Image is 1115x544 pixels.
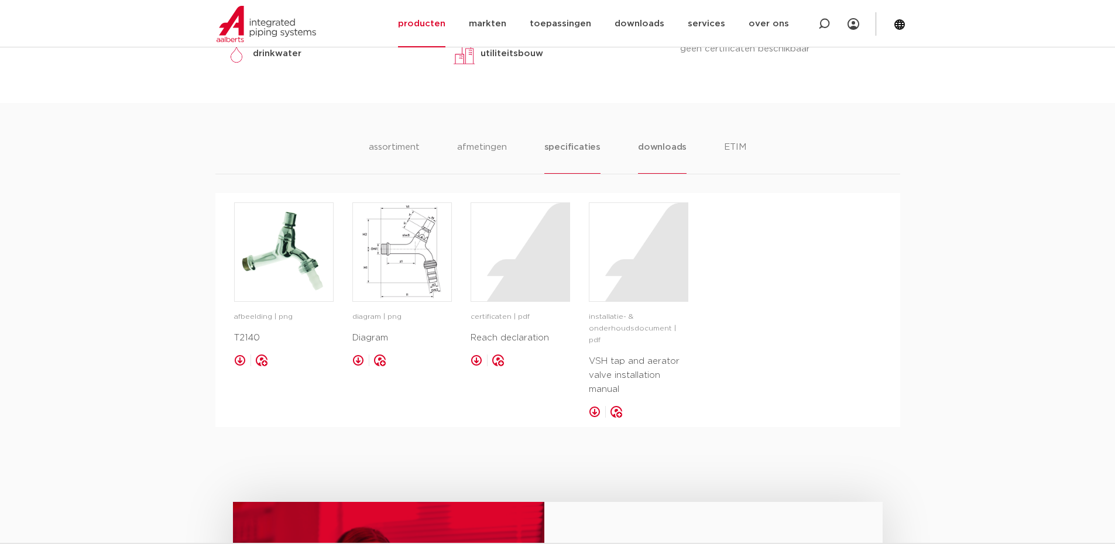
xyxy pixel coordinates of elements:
[544,140,601,174] li: specificaties
[352,331,452,345] p: Diagram
[724,140,746,174] li: ETIM
[452,42,476,66] img: utiliteitsbouw
[589,354,688,397] p: VSH tap and aerator valve installation manual
[352,202,452,302] a: image for Diagram
[353,203,451,301] img: image for Diagram
[471,331,570,345] p: Reach declaration
[235,203,333,301] img: image for T2140
[680,42,890,56] p: geen certificaten beschikbaar
[471,311,570,323] p: certificaten | pdf
[234,311,334,323] p: afbeelding | png
[457,140,507,174] li: afmetingen
[225,42,248,66] img: drinkwater
[253,47,301,61] p: drinkwater
[589,311,688,346] p: installatie- & onderhoudsdocument | pdf
[369,140,420,174] li: assortiment
[481,47,543,61] p: utiliteitsbouw
[352,311,452,323] p: diagram | png
[234,331,334,345] p: T2140
[638,140,687,174] li: downloads
[234,202,334,302] a: image for T2140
